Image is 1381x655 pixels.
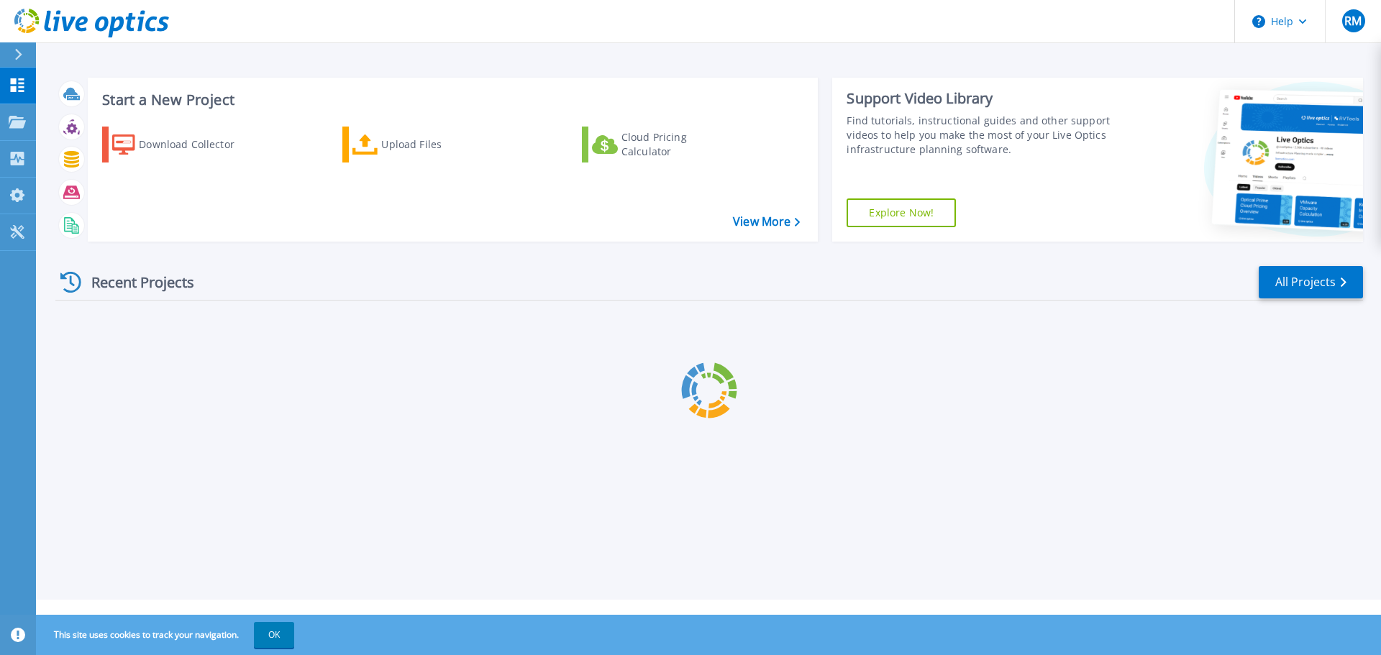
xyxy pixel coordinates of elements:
span: RM [1344,15,1362,27]
a: Cloud Pricing Calculator [582,127,742,162]
a: Upload Files [342,127,503,162]
div: Recent Projects [55,265,214,300]
div: Cloud Pricing Calculator [621,130,737,159]
a: Download Collector [102,127,263,162]
div: Download Collector [139,130,254,159]
div: Support Video Library [847,89,1117,108]
button: OK [254,622,294,648]
div: Find tutorials, instructional guides and other support videos to help you make the most of your L... [847,114,1117,157]
a: View More [733,215,800,229]
span: This site uses cookies to track your navigation. [40,622,294,648]
a: All Projects [1259,266,1363,298]
a: Explore Now! [847,198,956,227]
h3: Start a New Project [102,92,800,108]
div: Upload Files [381,130,496,159]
